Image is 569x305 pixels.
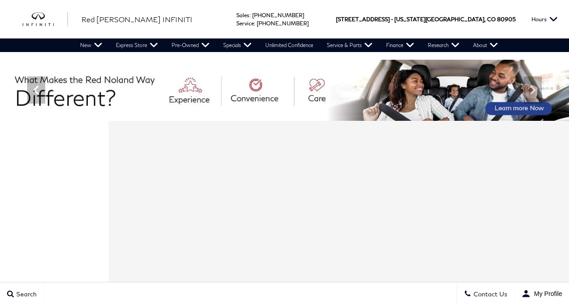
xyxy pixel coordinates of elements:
span: : [254,20,255,27]
nav: Main Navigation [73,38,505,52]
a: Pre-Owned [165,38,216,52]
a: About [466,38,505,52]
span: Service [236,20,254,27]
a: New [73,38,109,52]
a: Service & Parts [320,38,379,52]
a: [PHONE_NUMBER] [257,20,309,27]
button: user-profile-menu [515,282,569,305]
span: Sales [236,12,249,19]
img: INFINITI [23,12,68,27]
span: Red [PERSON_NAME] INFINITI [81,15,192,24]
a: Express Store [109,38,165,52]
a: Specials [216,38,258,52]
a: Research [421,38,466,52]
a: [PHONE_NUMBER] [252,12,304,19]
a: Finance [379,38,421,52]
span: Contact Us [471,290,507,298]
span: My Profile [531,290,562,297]
span: Search [14,290,37,298]
a: Red [PERSON_NAME] INFINITI [81,14,192,25]
a: infiniti [23,12,68,27]
a: [STREET_ADDRESS] • [US_STATE][GEOGRAPHIC_DATA], CO 80905 [336,16,516,23]
a: Unlimited Confidence [258,38,320,52]
span: : [249,12,251,19]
